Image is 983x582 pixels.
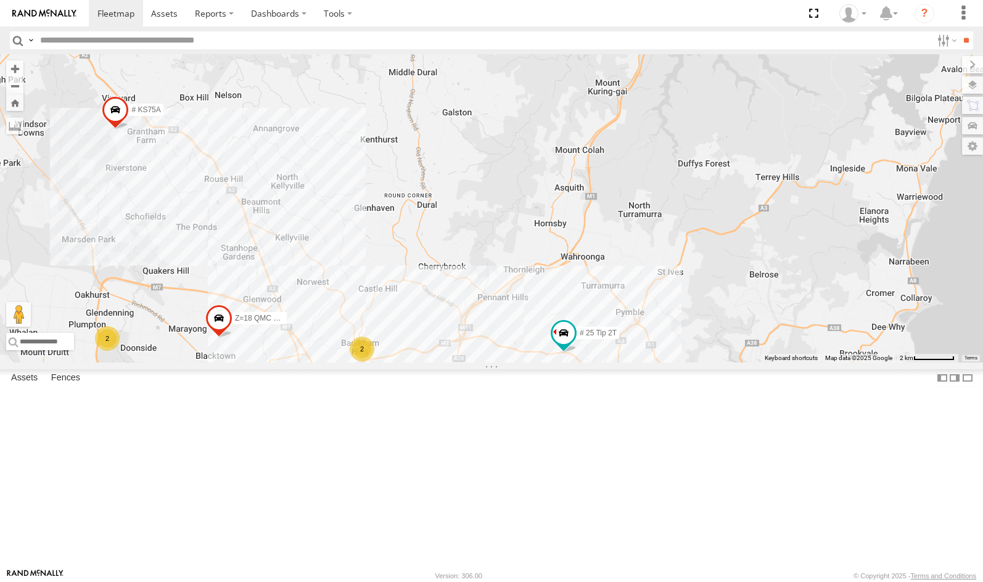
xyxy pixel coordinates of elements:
[853,572,976,580] div: © Copyright 2025 -
[95,326,120,351] div: 2
[580,329,617,337] span: # 25 Tip 2T
[911,572,976,580] a: Terms and Conditions
[5,369,44,387] label: Assets
[964,356,977,361] a: Terms (opens in new tab)
[131,106,160,115] span: # KS75A
[12,9,76,18] img: rand-logo.svg
[765,354,818,363] button: Keyboard shortcuts
[961,369,974,387] label: Hide Summary Table
[350,337,374,361] div: 2
[835,4,871,23] div: Steve Commisso
[435,572,482,580] div: Version: 306.00
[915,4,934,23] i: ?
[6,94,23,111] button: Zoom Home
[962,137,983,155] label: Map Settings
[26,31,36,49] label: Search Query
[235,314,307,322] span: Z=18 QMC Written off
[45,369,86,387] label: Fences
[900,355,913,361] span: 2 km
[6,117,23,134] label: Measure
[948,369,961,387] label: Dock Summary Table to the Right
[932,31,959,49] label: Search Filter Options
[896,354,958,363] button: Map Scale: 2 km per 63 pixels
[6,60,23,77] button: Zoom in
[7,570,64,582] a: Visit our Website
[936,369,948,387] label: Dock Summary Table to the Left
[825,355,892,361] span: Map data ©2025 Google
[6,302,31,327] button: Drag Pegman onto the map to open Street View
[6,77,23,94] button: Zoom out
